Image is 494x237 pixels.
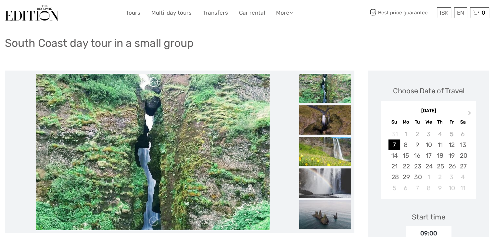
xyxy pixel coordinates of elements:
img: 47435911d8b047d293a62badb9c97e23_slider_thumbnail.jpg [299,74,351,103]
a: Tours [126,8,140,18]
a: More [276,8,293,18]
div: Choose Wednesday, October 1st, 2025 [423,172,434,182]
div: Choose Friday, September 19th, 2025 [446,150,457,161]
div: Choose Wednesday, September 24th, 2025 [423,161,434,172]
div: Choose Sunday, September 14th, 2025 [388,150,400,161]
a: Transfers [203,8,228,18]
div: Choose Wednesday, September 17th, 2025 [423,150,434,161]
div: Su [388,118,400,126]
div: Choose Sunday, September 7th, 2025 [388,139,400,150]
div: Sa [457,118,469,126]
div: Not available Saturday, September 6th, 2025 [457,129,469,139]
img: 391f51a8e6984649ac6eed3cf03cc5dd_slider_thumbnail.jpg [299,105,351,135]
a: Multi-day tours [151,8,192,18]
div: Choose Date of Travel [393,86,464,96]
button: Open LiveChat chat widget [75,10,82,18]
span: ISK [440,9,448,16]
div: Choose Sunday, October 5th, 2025 [388,183,400,193]
div: Tu [412,118,423,126]
div: We [423,118,434,126]
div: Choose Thursday, September 11th, 2025 [434,139,446,150]
p: We're away right now. Please check back later! [9,11,73,17]
div: Choose Friday, October 3rd, 2025 [446,172,457,182]
div: month 2025-09 [383,129,474,193]
div: Mo [400,118,412,126]
div: Choose Thursday, October 2nd, 2025 [434,172,446,182]
a: Car rental [239,8,265,18]
span: 0 [481,9,486,16]
img: 1eeaf74cd1f84823860bf96eba51e9ef_slider_thumbnail.jpg [299,137,351,166]
div: Choose Saturday, October 4th, 2025 [457,172,469,182]
div: Start time [412,212,445,222]
div: Choose Monday, September 8th, 2025 [400,139,412,150]
div: Not available Thursday, September 4th, 2025 [434,129,446,139]
div: Choose Saturday, September 27th, 2025 [457,161,469,172]
div: Choose Monday, September 22nd, 2025 [400,161,412,172]
div: Not available Sunday, August 31st, 2025 [388,129,400,139]
img: The Reykjavík Edition [5,5,59,21]
div: Choose Sunday, September 21st, 2025 [388,161,400,172]
div: Not available Wednesday, September 3rd, 2025 [423,129,434,139]
div: [DATE] [381,108,476,114]
div: Choose Tuesday, September 23rd, 2025 [412,161,423,172]
div: Choose Friday, September 12th, 2025 [446,139,457,150]
div: Not available Friday, September 5th, 2025 [446,129,457,139]
div: Choose Friday, October 10th, 2025 [446,183,457,193]
div: Choose Thursday, September 25th, 2025 [434,161,446,172]
button: Next Month [465,109,475,120]
img: 5b57da7c031d49189847bec0bc3c09e8_slider_thumbnail.jpg [299,168,351,198]
div: Choose Saturday, October 11th, 2025 [457,183,469,193]
img: 47435911d8b047d293a62badb9c97e23_main_slider.jpg [36,74,270,230]
div: Not available Monday, September 1st, 2025 [400,129,412,139]
div: Th [434,118,446,126]
div: EN [454,7,467,18]
div: Choose Monday, September 29th, 2025 [400,172,412,182]
div: Choose Wednesday, October 8th, 2025 [423,183,434,193]
div: Choose Wednesday, September 10th, 2025 [423,139,434,150]
div: Choose Tuesday, October 7th, 2025 [412,183,423,193]
div: Fr [446,118,457,126]
div: Choose Tuesday, September 30th, 2025 [412,172,423,182]
div: Choose Thursday, September 18th, 2025 [434,150,446,161]
div: Choose Thursday, October 9th, 2025 [434,183,446,193]
img: 9417ffc0bee34f78806544281c304d04_slider_thumbnail.jpg [299,200,351,229]
div: Choose Saturday, September 20th, 2025 [457,150,469,161]
div: Choose Friday, September 26th, 2025 [446,161,457,172]
div: Choose Tuesday, September 16th, 2025 [412,150,423,161]
div: Choose Monday, September 15th, 2025 [400,150,412,161]
span: Best price guarantee [368,7,435,18]
div: Not available Tuesday, September 2nd, 2025 [412,129,423,139]
div: Choose Tuesday, September 9th, 2025 [412,139,423,150]
div: Choose Saturday, September 13th, 2025 [457,139,469,150]
div: Choose Monday, October 6th, 2025 [400,183,412,193]
h1: South Coast day tour in a small group [5,36,194,50]
div: Choose Sunday, September 28th, 2025 [388,172,400,182]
